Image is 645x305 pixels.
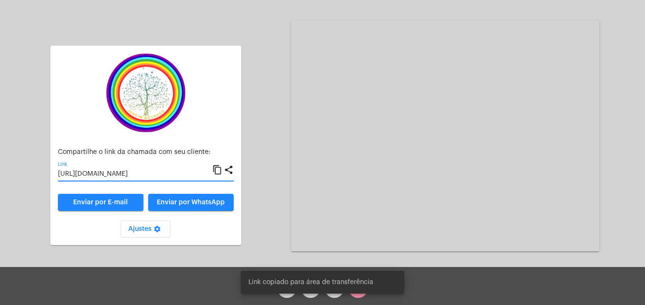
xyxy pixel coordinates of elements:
mat-icon: content_copy [212,164,222,176]
span: Enviar por WhatsApp [157,199,225,206]
p: Compartilhe o link da chamada com seu cliente: [58,149,234,156]
mat-icon: settings [152,225,163,237]
a: Enviar por E-mail [58,194,143,211]
span: Enviar por E-mail [73,199,128,206]
mat-icon: share [224,164,234,176]
img: c337f8d0-2252-6d55-8527-ab50248c0d14.png [98,53,193,133]
button: Ajustes [121,220,171,238]
span: Ajustes [128,226,163,232]
span: Link copiado para área de transferência [248,277,373,287]
button: Enviar por WhatsApp [148,194,234,211]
